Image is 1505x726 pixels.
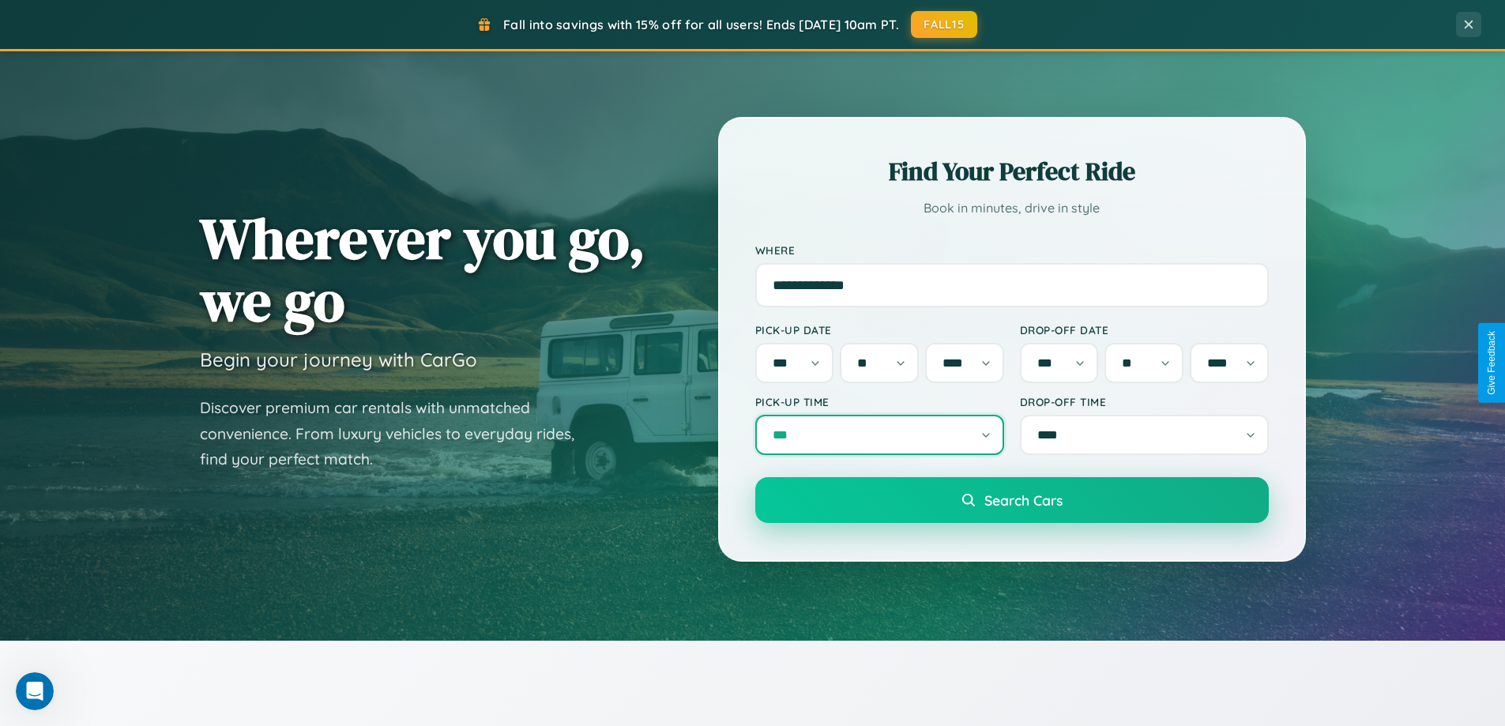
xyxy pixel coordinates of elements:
span: Fall into savings with 15% off for all users! Ends [DATE] 10am PT. [503,17,899,32]
label: Drop-off Time [1020,395,1269,408]
label: Where [755,243,1269,257]
label: Drop-off Date [1020,323,1269,337]
p: Discover premium car rentals with unmatched convenience. From luxury vehicles to everyday rides, ... [200,395,595,472]
div: Give Feedback [1486,331,1497,395]
h3: Begin your journey with CarGo [200,348,477,371]
label: Pick-up Date [755,323,1004,337]
label: Pick-up Time [755,395,1004,408]
button: Search Cars [755,477,1269,523]
h1: Wherever you go, we go [200,207,645,332]
p: Book in minutes, drive in style [755,197,1269,220]
button: FALL15 [911,11,977,38]
iframe: Intercom live chat [16,672,54,710]
span: Search Cars [984,491,1063,509]
h2: Find Your Perfect Ride [755,154,1269,189]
